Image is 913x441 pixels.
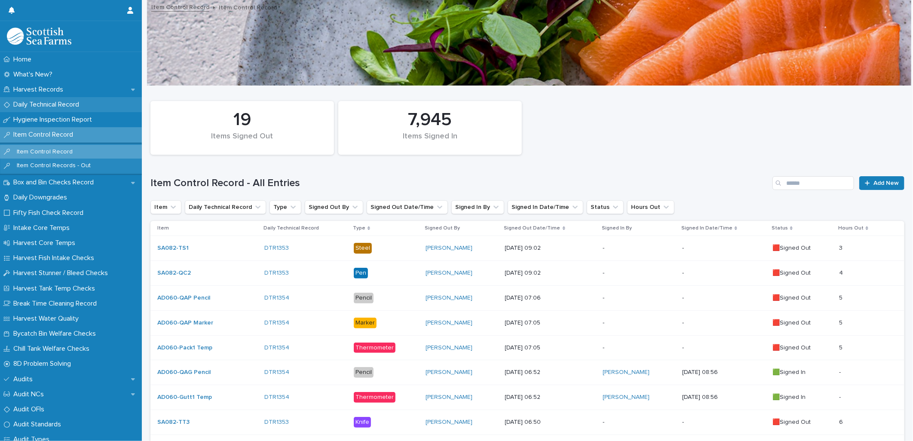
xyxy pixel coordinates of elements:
[7,28,71,45] img: mMrefqRFQpe26GRNOUkG
[603,419,675,426] p: -
[426,294,472,302] a: [PERSON_NAME]
[150,285,904,310] tr: AD060-QAP Pencil DTR1354 Pencil[PERSON_NAME] [DATE] 07:06--🟥Signed Out55
[772,394,832,401] p: 🟩Signed In
[603,245,675,252] p: -
[505,419,596,426] p: [DATE] 06:50
[353,132,507,150] div: Items Signed In
[505,394,596,401] p: [DATE] 06:52
[264,369,289,376] a: DTR1354
[354,268,368,279] div: Pen
[772,245,832,252] p: 🟥Signed Out
[772,294,832,302] p: 🟥Signed Out
[682,419,766,426] p: -
[426,369,472,376] a: [PERSON_NAME]
[150,177,769,190] h1: Item Control Record - All Entries
[157,269,191,277] a: SA082-QC2
[682,269,766,277] p: -
[772,224,788,233] p: Status
[772,369,832,376] p: 🟩Signed In
[367,200,448,214] button: Signed Out Date/Time
[10,239,82,247] p: Harvest Core Temps
[682,319,766,327] p: -
[10,315,86,323] p: Harvest Water Quality
[627,200,674,214] button: Hours Out
[354,293,374,303] div: Pencil
[10,55,38,64] p: Home
[838,224,864,233] p: Hours Out
[505,319,596,327] p: [DATE] 07:05
[10,420,68,429] p: Audit Standards
[426,394,472,401] a: [PERSON_NAME]
[264,344,289,352] a: DTR1354
[603,369,650,376] a: [PERSON_NAME]
[157,369,211,376] a: AD060-QAG Pencil
[157,419,190,426] a: SA082-TT3
[150,385,904,410] tr: AD060-Gutt1 Temp DTR1354 Thermometer[PERSON_NAME] [DATE] 06:52[PERSON_NAME] [DATE] 08:56🟩Signed In--
[157,245,189,252] a: SA082-TS1
[354,318,377,328] div: Marker
[603,294,675,302] p: -
[354,367,374,378] div: Pencil
[10,300,104,308] p: Break Time Cleaning Record
[10,224,77,232] p: Intake Core Temps
[10,405,51,413] p: Audit OFIs
[772,419,832,426] p: 🟥Signed Out
[10,178,101,187] p: Box and Bin Checks Record
[10,162,98,169] p: Item Control Records - Out
[839,293,844,302] p: 5
[603,394,650,401] a: [PERSON_NAME]
[603,319,675,327] p: -
[681,224,732,233] p: Signed In Date/Time
[354,417,371,428] div: Knife
[157,319,213,327] a: AD060-QAP Marker
[10,375,40,383] p: Audits
[10,285,102,293] p: Harvest Tank Temp Checks
[157,344,212,352] a: AD060-Pack1 Temp
[839,392,843,401] p: -
[264,269,289,277] a: DTR1353
[505,294,596,302] p: [DATE] 07:06
[353,224,365,233] p: Type
[10,101,86,109] p: Daily Technical Record
[504,224,561,233] p: Signed Out Date/Time
[305,200,363,214] button: Signed Out By
[150,200,181,214] button: Item
[151,2,209,12] a: Item Control Record
[508,200,583,214] button: Signed In Date/Time
[10,70,59,79] p: What's New?
[264,294,289,302] a: DTR1354
[426,319,472,327] a: [PERSON_NAME]
[682,294,766,302] p: -
[157,294,210,302] a: AD060-QAP Pencil
[263,224,319,233] p: Daily Technical Record
[682,245,766,252] p: -
[682,394,766,401] p: [DATE] 08:56
[839,367,843,376] p: -
[185,200,266,214] button: Daily Technical Record
[354,243,372,254] div: Steel
[165,109,319,131] div: 19
[587,200,624,214] button: Status
[426,419,472,426] a: [PERSON_NAME]
[10,131,80,139] p: Item Control Record
[839,417,845,426] p: 6
[264,245,289,252] a: DTR1353
[451,200,504,214] button: Signed In By
[354,343,395,353] div: Thermometer
[270,200,301,214] button: Type
[264,394,289,401] a: DTR1354
[157,224,169,233] p: Item
[839,318,844,327] p: 5
[10,209,90,217] p: Fifty Fish Check Record
[772,176,854,190] input: Search
[425,224,460,233] p: Signed Out By
[150,236,904,261] tr: SA082-TS1 DTR1353 Steel[PERSON_NAME] [DATE] 09:02--🟥Signed Out33
[505,269,596,277] p: [DATE] 09:02
[426,344,472,352] a: [PERSON_NAME]
[873,180,899,186] span: Add New
[150,335,904,360] tr: AD060-Pack1 Temp DTR1354 Thermometer[PERSON_NAME] [DATE] 07:05--🟥Signed Out55
[682,344,766,352] p: -
[264,319,289,327] a: DTR1354
[150,410,904,435] tr: SA082-TT3 DTR1353 Knife[PERSON_NAME] [DATE] 06:50--🟥Signed Out66
[10,360,78,368] p: 8D Problem Solving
